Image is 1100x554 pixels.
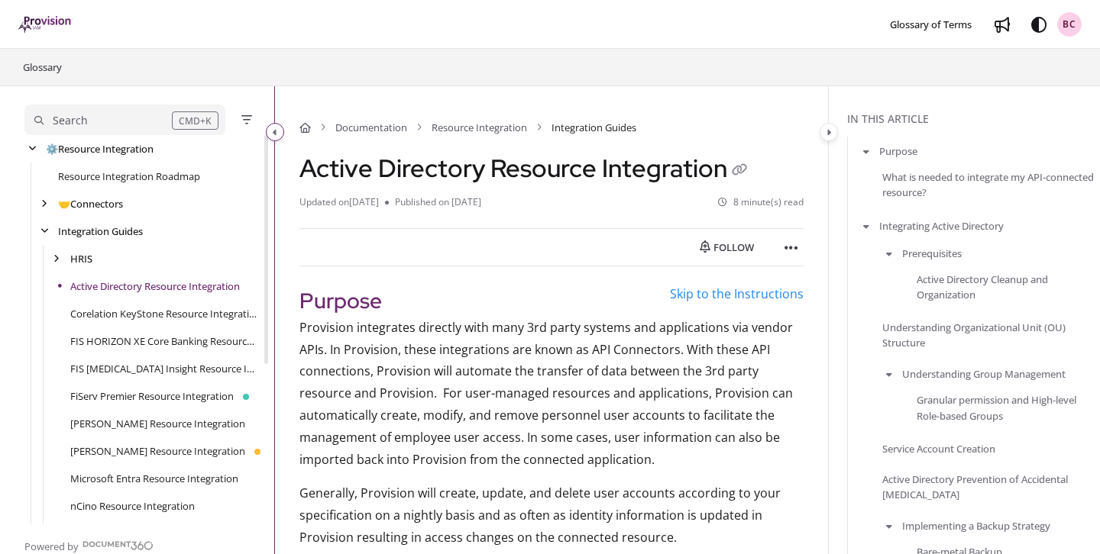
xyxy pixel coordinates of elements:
[49,252,64,266] div: arrow
[882,169,1094,200] a: What is needed to integrate my API-connected resource?
[58,169,200,184] a: Resource Integration Roadmap
[70,416,245,431] a: Jack Henry SilverLake Resource Integration
[24,142,40,156] div: arrow
[82,541,154,550] img: Document360
[882,366,896,382] button: arrow
[902,518,1050,533] a: Implementing a Backup Strategy
[847,111,1094,127] div: In this article
[879,218,1004,234] a: Integrating Active Directory
[299,317,804,471] p: Provision integrates directly with many 3rd party systems and applications via vendor APIs. In Pr...
[70,251,92,266] a: HRIS
[70,361,259,376] a: FIS IBS Insight Resource Integration
[70,388,234,404] a: FiServ Premier Resource Integration
[882,472,1094,502] a: Active Directory Prevention of Accidental [MEDICAL_DATA]
[879,143,917,159] a: Purpose
[299,153,752,183] h1: Active Directory Resource Integration
[266,123,284,141] button: Category toggle
[58,224,143,239] a: Integration Guides
[70,498,195,514] a: nCino Resource Integration
[24,539,79,554] span: Powered by
[1063,18,1076,32] span: BC
[990,12,1014,37] a: Whats new
[882,320,1094,350] a: Understanding Organizational Unit (OU) Structure
[299,482,804,548] p: Generally, Provision will create, update, and delete user accounts according to your specificatio...
[70,471,238,486] a: Microsoft Entra Resource Integration
[432,120,527,135] a: Resource Integration
[1027,12,1051,37] button: Theme options
[58,197,70,211] span: 🤝
[902,366,1066,382] a: Understanding Group Management
[385,195,481,210] li: Published on [DATE]
[552,120,636,135] span: Integration Guides
[18,16,73,34] a: Project logo
[172,111,218,130] div: CMD+K
[58,196,123,211] a: Connectors
[890,18,972,31] span: Glossary of Terms
[687,235,767,259] button: Follow
[917,271,1094,301] a: Active Directory Cleanup and Organization
[1057,12,1082,37] button: BC
[53,112,88,129] div: Search
[46,141,154,156] a: Resource Integration
[70,279,240,294] a: Active Directory Resource Integration
[859,143,873,159] button: arrow
[335,120,407,135] a: Documentation
[70,306,259,321] a: Corelation KeyStone Resource Integration
[24,536,154,554] a: Powered by Document360 - opens in a new tab
[718,195,804,210] li: 8 minute(s) read
[70,443,245,459] a: Jack Henry Symitar Resource Integration
[779,235,804,259] button: Article more options
[299,120,311,135] a: Home
[46,142,58,156] span: ⚙️
[727,159,752,183] button: Copy link of Active Directory Resource Integration
[882,244,896,261] button: arrow
[37,197,52,211] div: arrow
[670,285,804,302] a: Skip to the Instructions
[882,440,995,456] a: Service Account Creation
[917,392,1094,423] a: Granular permission and High-level Role-based Groups
[37,224,52,239] div: arrow
[238,111,256,129] button: Filter
[882,517,896,534] button: arrow
[820,123,838,141] button: Category toggle
[21,58,63,76] a: Glossary
[299,195,385,210] li: Updated on [DATE]
[299,285,804,317] h2: Purpose
[859,217,873,234] button: arrow
[24,105,225,135] button: Search
[70,333,259,349] a: FIS HORIZON XE Core Banking Resource Integration
[902,245,962,260] a: Prerequisites
[18,16,73,33] img: brand logo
